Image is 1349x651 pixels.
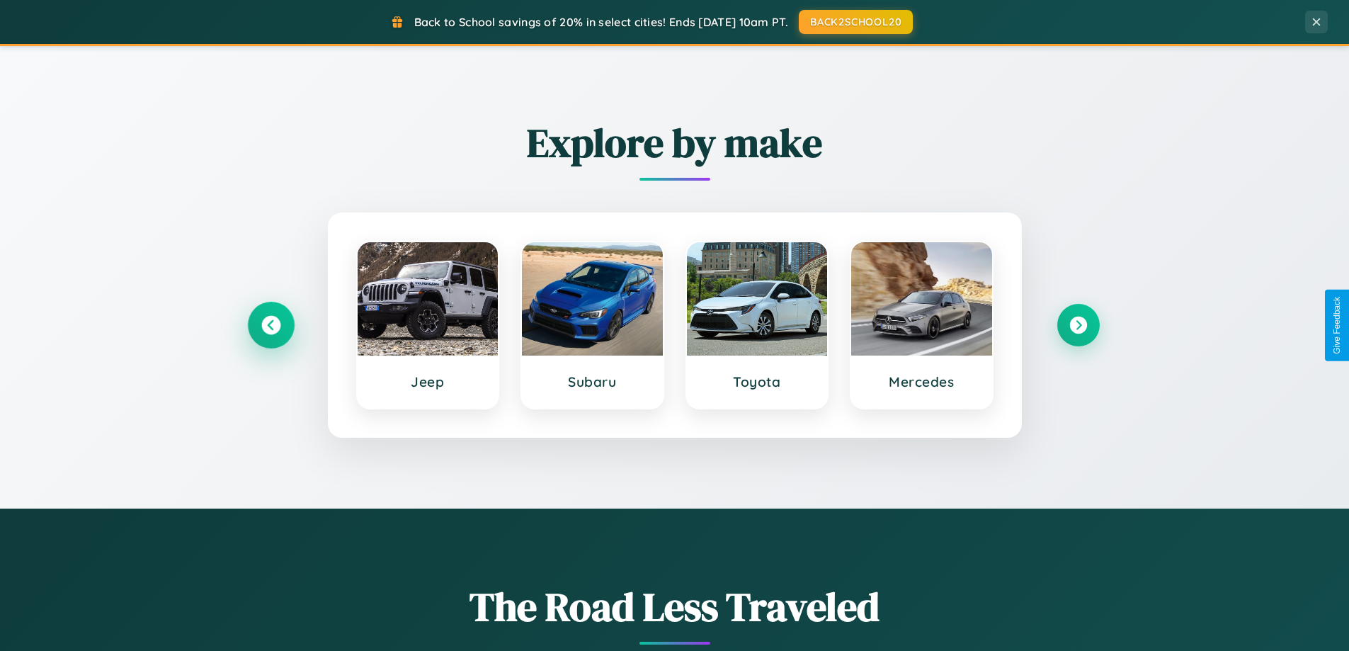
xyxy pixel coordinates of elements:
[250,115,1100,170] h2: Explore by make
[372,373,484,390] h3: Jeep
[1332,297,1342,354] div: Give Feedback
[414,15,788,29] span: Back to School savings of 20% in select cities! Ends [DATE] 10am PT.
[701,373,814,390] h3: Toyota
[865,373,978,390] h3: Mercedes
[799,10,913,34] button: BACK2SCHOOL20
[250,579,1100,634] h1: The Road Less Traveled
[536,373,649,390] h3: Subaru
